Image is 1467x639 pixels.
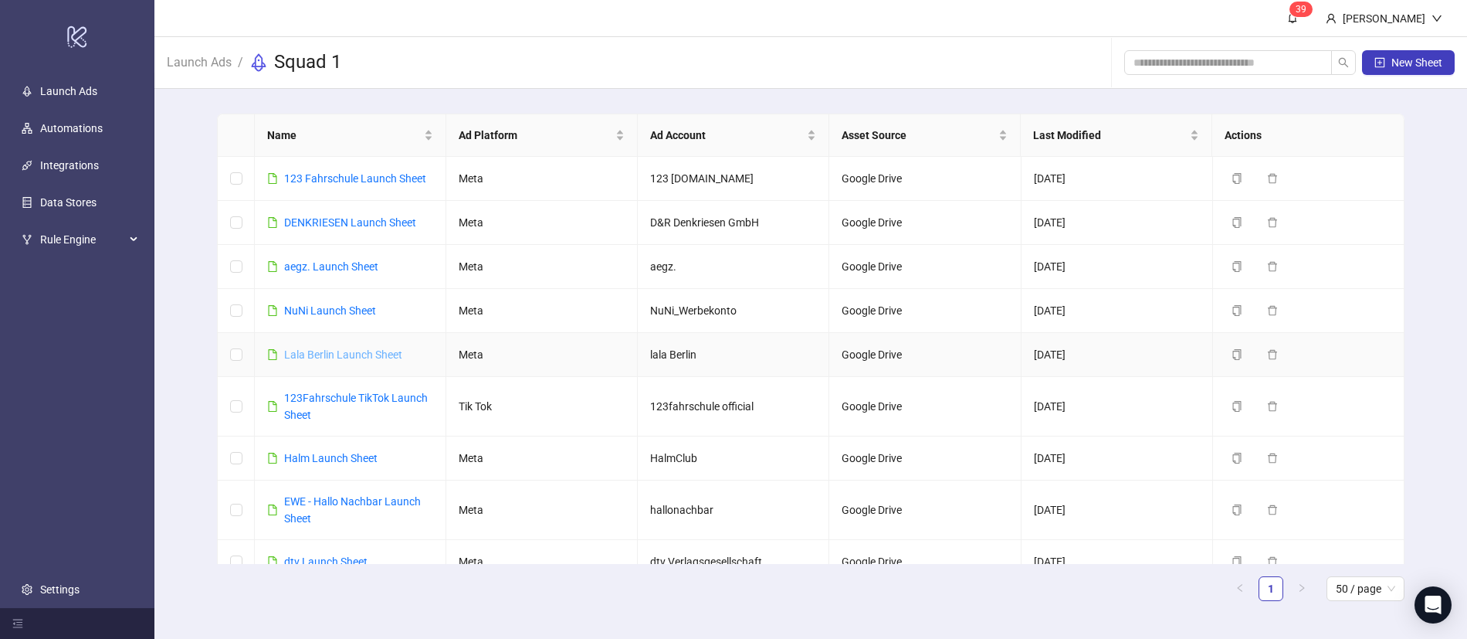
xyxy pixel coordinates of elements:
[638,437,829,481] td: HalmClub
[1267,261,1278,272] span: delete
[284,304,376,317] a: NuNi Launch Sheet
[274,50,341,75] h3: Squad 1
[284,556,368,568] a: dtv Launch Sheet
[638,540,829,584] td: dtv Verlagsgesellschaft
[1232,173,1242,184] span: copy
[1267,556,1278,567] span: delete
[267,305,278,316] span: file
[1301,4,1306,15] span: 9
[638,245,829,289] td: aegz.
[446,157,638,201] td: Meta
[1232,261,1242,272] span: copy
[284,392,428,421] a: 123Fahrschule TikTok Launch Sheet
[284,260,378,273] a: aegz. Launch Sheet
[1228,576,1252,601] li: Previous Page
[164,53,235,70] a: Launch Ads
[22,234,32,245] span: fork
[1212,114,1404,157] th: Actions
[829,114,1021,157] th: Asset Source
[1021,289,1213,333] td: [DATE]
[650,127,804,144] span: Ad Account
[267,401,278,412] span: file
[446,201,638,245] td: Meta
[1287,12,1298,23] span: bell
[638,157,829,201] td: 123 [DOMAIN_NAME]
[1021,333,1213,377] td: [DATE]
[1228,576,1252,601] button: left
[1267,453,1278,464] span: delete
[1297,583,1306,593] span: right
[1021,157,1213,201] td: [DATE]
[267,217,278,228] span: file
[267,453,278,464] span: file
[267,173,278,184] span: file
[1021,245,1213,289] td: [DATE]
[40,196,97,209] a: Data Stores
[446,437,638,481] td: Meta
[1289,2,1313,17] sup: 39
[1021,377,1213,437] td: [DATE]
[1232,217,1242,228] span: copy
[1232,505,1242,515] span: copy
[1232,305,1242,316] span: copy
[1431,13,1442,24] span: down
[829,201,1021,245] td: Google Drive
[842,127,995,144] span: Asset Source
[1289,576,1314,601] button: right
[1232,453,1242,464] span: copy
[1232,401,1242,412] span: copy
[1338,57,1349,68] span: search
[446,540,638,584] td: Meta
[638,333,829,377] td: lala Berlin
[446,289,638,333] td: Meta
[446,377,638,437] td: Tik Tok
[459,127,612,144] span: Ad Platform
[40,122,103,134] a: Automations
[1267,305,1278,316] span: delete
[1267,505,1278,515] span: delete
[638,114,829,157] th: Ad Account
[1391,56,1442,69] span: New Sheet
[638,201,829,245] td: D&R Denkriesen GmbH
[284,216,416,229] a: DENKRIESEN Launch Sheet
[1326,576,1404,601] div: Page Size
[1021,540,1213,584] td: [DATE]
[446,245,638,289] td: Meta
[1337,10,1431,27] div: [PERSON_NAME]
[267,505,278,515] span: file
[1021,201,1213,245] td: [DATE]
[267,349,278,360] span: file
[1232,349,1242,360] span: copy
[284,172,426,185] a: 123 Fahrschule Launch Sheet
[1267,401,1278,412] span: delete
[638,377,829,437] td: 123fahrschule official
[1021,481,1213,540] td: [DATE]
[1296,4,1301,15] span: 3
[238,50,243,75] li: /
[638,481,829,540] td: hallonachbar
[829,377,1021,437] td: Google Drive
[1259,577,1282,600] a: 1
[1289,576,1314,601] li: Next Page
[12,618,23,629] span: menu-fold
[1267,173,1278,184] span: delete
[267,261,278,272] span: file
[1374,57,1385,68] span: plus-square
[284,348,402,361] a: Lala Berlin Launch Sheet
[40,224,125,255] span: Rule Engine
[1232,556,1242,567] span: copy
[40,159,99,172] a: Integrations
[1267,217,1278,228] span: delete
[255,114,446,157] th: Name
[446,114,638,157] th: Ad Platform
[1326,13,1337,24] span: user
[1267,349,1278,360] span: delete
[829,157,1021,201] td: Google Drive
[829,540,1021,584] td: Google Drive
[267,556,278,567] span: file
[1235,583,1245,593] span: left
[638,289,829,333] td: NuNi_Werbekonto
[1259,576,1283,601] li: 1
[1021,437,1213,481] td: [DATE]
[829,289,1021,333] td: Google Drive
